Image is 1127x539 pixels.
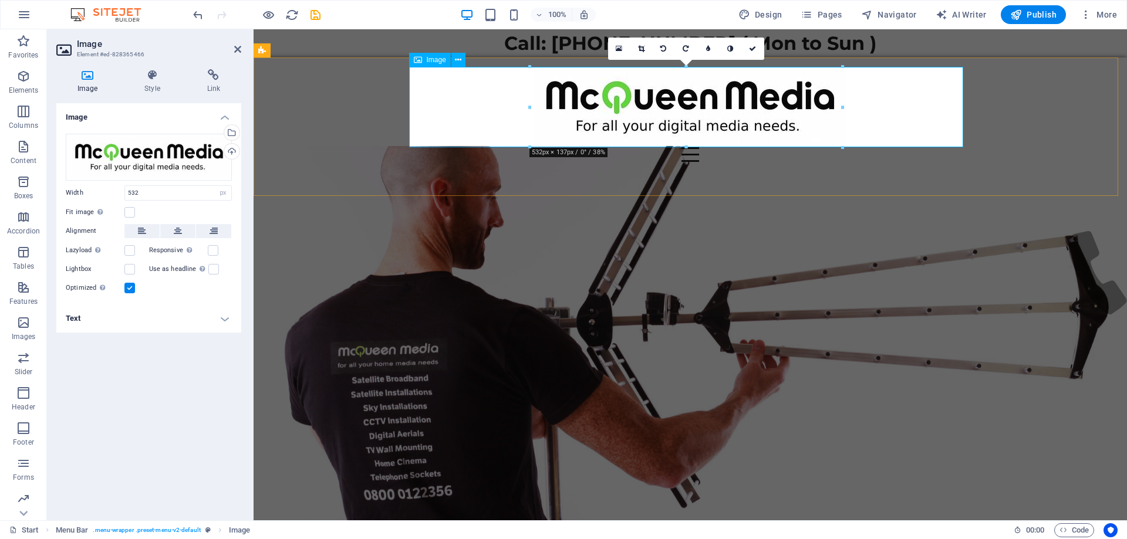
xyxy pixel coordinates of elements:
[9,121,38,130] p: Columns
[191,8,205,22] i: Undo: Change image (Ctrl+Z)
[229,523,250,537] span: Click to select. Double-click to edit
[66,189,124,196] label: Width
[130,69,198,77] div: Keywords by Traffic
[697,38,720,60] a: Blur
[13,438,34,447] p: Footer
[630,38,653,60] a: Crop mode
[861,9,917,21] span: Navigator
[68,8,156,22] img: Editor Logo
[186,69,241,94] h4: Link
[579,9,589,20] i: On resize automatically adjust zoom level to fit chosen device.
[19,19,28,28] img: logo_orange.svg
[1059,523,1089,537] span: Code
[56,69,123,94] h4: Image
[1014,523,1045,537] h6: Session time
[12,402,35,412] p: Header
[1026,523,1044,537] span: 00 00
[801,9,842,21] span: Pages
[56,523,251,537] nav: breadcrumb
[1034,526,1036,534] span: :
[66,224,124,238] label: Alignment
[205,527,211,533] i: This element is a customizable preset
[931,5,991,24] button: AI Writer
[191,8,205,22] button: undo
[734,5,787,24] div: Design (Ctrl+Alt+Y)
[19,30,28,40] img: website_grey.svg
[8,50,38,60] p: Favorites
[742,38,764,60] a: Confirm ( Ctrl ⏎ )
[309,8,322,22] i: Save (Ctrl+S)
[734,5,787,24] button: Design
[149,262,208,276] label: Use as headline
[56,304,241,333] h4: Text
[56,103,241,124] h4: Image
[15,367,33,377] p: Slider
[1075,5,1122,24] button: More
[531,8,572,22] button: 100%
[9,86,39,95] p: Elements
[1054,523,1094,537] button: Code
[77,49,218,60] h3: Element #ed-828365466
[31,30,129,40] div: Domain: [DOMAIN_NAME]
[936,9,987,21] span: AI Writer
[14,191,33,201] p: Boxes
[1080,9,1117,21] span: More
[653,38,675,60] a: Rotate left 90°
[66,262,124,276] label: Lightbox
[720,38,742,60] a: Greyscale
[261,8,275,22] button: Click here to leave preview mode and continue editing
[149,243,208,257] label: Responsive
[77,39,241,49] h2: Image
[285,8,299,22] i: Reload page
[548,8,567,22] h6: 100%
[66,205,124,219] label: Fit image
[66,134,232,181] div: mcqueen-media-logo-rQ3iO1dRNb40KYIa9qjoLQ.jpg
[1010,9,1057,21] span: Publish
[9,297,38,306] p: Features
[33,19,58,28] div: v 4.0.25
[56,523,89,537] span: Click to select. Double-click to edit
[1104,523,1118,537] button: Usercentrics
[308,8,322,22] button: save
[427,56,446,63] span: Image
[117,68,126,77] img: tab_keywords_by_traffic_grey.svg
[66,281,124,295] label: Optimized
[285,8,299,22] button: reload
[11,156,36,165] p: Content
[1001,5,1066,24] button: Publish
[45,69,105,77] div: Domain Overview
[9,523,39,537] a: Click to cancel selection. Double-click to open Pages
[123,69,185,94] h4: Style
[796,5,846,24] button: Pages
[608,38,630,60] a: Select files from the file manager, stock photos, or upload file(s)
[13,473,34,482] p: Forms
[738,9,782,21] span: Design
[93,523,200,537] span: . menu-wrapper .preset-menu-v2-default
[856,5,922,24] button: Navigator
[7,226,40,236] p: Accordion
[12,332,36,341] p: Images
[675,38,697,60] a: Rotate right 90°
[66,243,124,257] label: Lazyload
[32,68,41,77] img: tab_domain_overview_orange.svg
[13,262,34,271] p: Tables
